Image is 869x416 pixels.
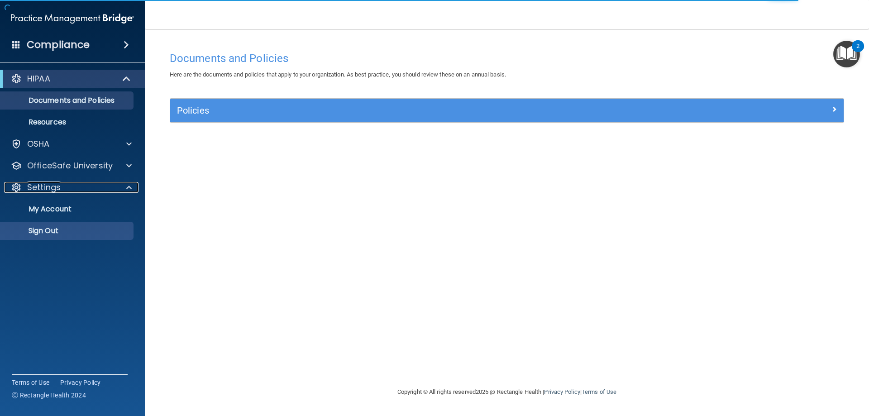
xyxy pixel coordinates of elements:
p: OfficeSafe University [27,160,113,171]
a: Policies [177,103,837,118]
a: OSHA [11,139,132,149]
p: Sign Out [6,226,129,235]
h4: Compliance [27,38,90,51]
a: Privacy Policy [60,378,101,387]
p: HIPAA [27,73,50,84]
span: Ⓒ Rectangle Health 2024 [12,391,86,400]
button: Open Resource Center, 2 new notifications [833,41,860,67]
p: Resources [6,118,129,127]
p: Settings [27,182,61,193]
a: Terms of Use [12,378,49,387]
div: 2 [856,46,859,58]
a: Terms of Use [582,388,616,395]
p: My Account [6,205,129,214]
a: Settings [11,182,132,193]
p: OSHA [27,139,50,149]
h4: Documents and Policies [170,53,844,64]
a: Privacy Policy [544,388,580,395]
div: Copyright © All rights reserved 2025 @ Rectangle Health | | [342,378,672,406]
a: HIPAA [11,73,131,84]
span: Here are the documents and policies that apply to your organization. As best practice, you should... [170,71,506,78]
p: Documents and Policies [6,96,129,105]
h5: Policies [177,105,668,115]
img: PMB logo [11,10,134,28]
a: OfficeSafe University [11,160,132,171]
